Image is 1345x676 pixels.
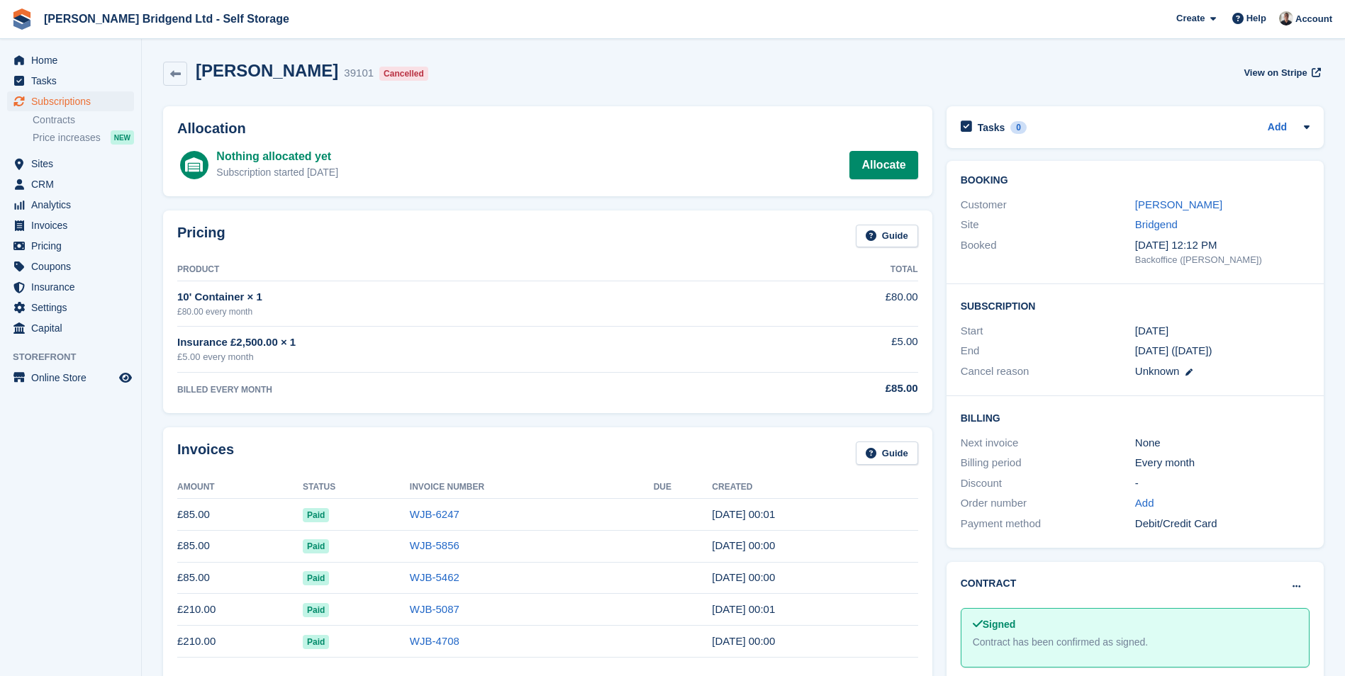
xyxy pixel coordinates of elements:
div: Next invoice [961,435,1135,451]
span: Online Store [31,368,116,388]
a: WJB-4708 [410,635,459,647]
img: Rhys Jones [1279,11,1293,26]
span: Invoices [31,215,116,235]
h2: Contract [961,576,1017,591]
div: Insurance £2,500.00 × 1 [177,334,759,351]
td: £80.00 [759,281,918,326]
div: NEW [111,130,134,145]
div: - [1135,475,1310,492]
div: Payment method [961,516,1135,532]
h2: Tasks [978,121,1005,134]
div: Debit/Credit Card [1135,516,1310,532]
th: Amount [177,476,303,499]
time: 2025-05-01 23:01:08 UTC [712,603,775,615]
time: 2025-08-01 23:01:03 UTC [712,508,775,520]
a: menu [7,236,134,256]
a: Allocate [849,151,917,179]
h2: Booking [961,175,1310,186]
th: Product [177,259,759,281]
a: Price increases NEW [33,130,134,145]
div: £80.00 every month [177,305,759,318]
a: menu [7,257,134,276]
a: menu [7,368,134,388]
div: Order number [961,495,1135,512]
h2: Pricing [177,225,225,248]
td: £85.00 [177,530,303,562]
span: Sites [31,154,116,174]
div: 10' Container × 1 [177,289,759,305]
a: menu [7,71,134,91]
span: Pricing [31,236,116,256]
div: None [1135,435,1310,451]
span: Insurance [31,277,116,297]
img: stora-icon-8386f47178a22dfd0bd8f6a31ec36ba5ce8667c1dd55bd0f319d3a0aa187defe.svg [11,9,33,30]
a: Contracts [33,113,134,127]
time: 2025-07-01 23:00:50 UTC [712,539,775,551]
div: Subscription started [DATE] [216,165,338,180]
a: WJB-6247 [410,508,459,520]
span: Paid [303,571,329,585]
h2: [PERSON_NAME] [196,61,338,80]
th: Invoice Number [410,476,654,499]
div: BILLED EVERY MONTH [177,383,759,396]
span: Paid [303,539,329,553]
a: menu [7,318,134,338]
a: WJB-5856 [410,539,459,551]
span: Settings [31,298,116,317]
span: Help [1246,11,1266,26]
td: £210.00 [177,626,303,658]
span: Paid [303,603,329,617]
div: [DATE] 12:12 PM [1135,237,1310,254]
span: Unknown [1135,365,1180,377]
a: menu [7,195,134,215]
span: [DATE] ([DATE]) [1135,344,1212,356]
div: Every month [1135,455,1310,471]
div: Booked [961,237,1135,267]
a: menu [7,215,134,235]
div: Cancel reason [961,364,1135,380]
span: Price increases [33,131,101,145]
a: Guide [856,225,918,248]
span: Coupons [31,257,116,276]
a: menu [7,298,134,317]
a: Add [1135,495,1154,512]
div: Site [961,217,1135,233]
div: 0 [1010,121,1027,134]
div: 39101 [344,65,374,81]
span: Analytics [31,195,116,215]
a: Preview store [117,369,134,386]
div: Contract has been confirmed as signed. [973,635,1297,650]
a: Add [1268,120,1287,136]
div: Signed [973,617,1297,632]
span: Account [1295,12,1332,26]
div: £5.00 every month [177,350,759,364]
div: £85.00 [759,381,918,397]
th: Status [303,476,410,499]
time: 2025-06-01 23:00:53 UTC [712,571,775,583]
span: Home [31,50,116,70]
a: [PERSON_NAME] Bridgend Ltd - Self Storage [38,7,295,30]
div: Customer [961,197,1135,213]
th: Total [759,259,918,281]
td: £85.00 [177,499,303,531]
h2: Invoices [177,441,234,465]
span: View on Stripe [1244,66,1307,80]
div: Backoffice ([PERSON_NAME]) [1135,253,1310,267]
div: Cancelled [379,67,428,81]
th: Created [712,476,917,499]
td: £210.00 [177,594,303,626]
span: Capital [31,318,116,338]
a: menu [7,50,134,70]
div: Discount [961,475,1135,492]
div: End [961,343,1135,359]
a: menu [7,154,134,174]
span: Paid [303,635,329,649]
div: Nothing allocated yet [216,148,338,165]
h2: Allocation [177,120,918,137]
span: Tasks [31,71,116,91]
div: Start [961,323,1135,339]
td: £5.00 [759,326,918,372]
a: WJB-5087 [410,603,459,615]
span: Paid [303,508,329,522]
td: £85.00 [177,562,303,594]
